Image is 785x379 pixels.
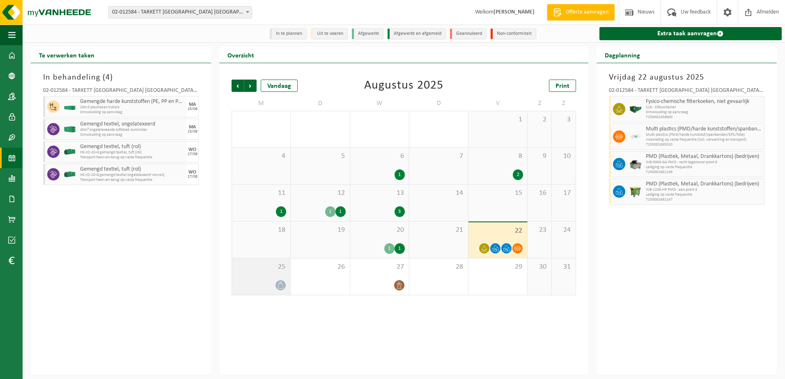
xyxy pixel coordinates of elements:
[80,150,184,155] span: HK-XZ-20-G gemengd textiel, tuft (rol)
[43,71,199,84] h3: In behandeling ( )
[564,8,611,16] span: Offerte aanvragen
[364,80,443,92] div: Augustus 2025
[395,243,405,254] div: 1
[295,152,345,161] span: 5
[106,73,110,82] span: 4
[413,152,464,161] span: 7
[395,206,405,217] div: 3
[473,115,523,124] span: 1
[528,96,552,111] td: Z
[236,263,286,272] span: 25
[80,128,184,132] span: 40m³ ongelatexeerde tuftdoek Axminster
[646,187,762,192] span: WB-1100-HP PMD - aan poort 4
[547,4,615,21] a: Offerte aanvragen
[64,146,76,158] img: HK-XZ-20-GN-00
[555,83,569,89] span: Print
[556,152,572,161] span: 10
[188,107,197,111] div: 25/08
[597,47,648,63] h2: Dagplanning
[629,103,642,115] img: HK-XS-16-GN-00
[646,137,762,142] span: Inzameling op vaste frequentie (incl. verwerking en transport)
[80,178,184,183] span: Transport heen-en-terug op vaste frequentie
[352,28,383,39] li: Afgewerkt
[629,185,642,198] img: WB-1100-HPE-GN-50
[31,47,103,63] h2: Te verwerken taken
[388,28,446,39] li: Afgewerkt en afgemeld
[219,47,262,63] h2: Overzicht
[188,147,196,152] div: WO
[80,98,184,105] span: Gemengde harde kunststoffen (PE, PP en PVC), recycleerbaar (industrieel)
[188,152,197,156] div: 27/08
[532,189,547,198] span: 16
[532,226,547,235] span: 23
[473,189,523,198] span: 15
[646,105,762,110] span: S16 - Slibcontainer
[232,80,244,92] span: Vorige
[556,115,572,124] span: 3
[646,115,762,120] span: T250002458600
[80,132,184,137] span: Omwisseling op aanvraag
[395,169,405,180] div: 1
[646,165,762,170] span: Lediging op vaste frequentie
[646,153,762,160] span: PMD (Plastiek, Metaal, Drankkartons) (bedrijven)
[354,189,405,198] span: 13
[556,263,572,272] span: 31
[295,263,345,272] span: 26
[236,189,286,198] span: 11
[493,9,535,15] strong: [PERSON_NAME]
[473,152,523,161] span: 8
[532,152,547,161] span: 9
[261,80,298,92] div: Vandaag
[646,110,762,115] span: Omwisseling op aanvraag
[556,226,572,235] span: 24
[413,189,464,198] span: 14
[64,126,76,132] img: HK-XC-40-GN-00
[646,181,762,187] span: PMD (Plastiek, Metaal, Drankkartons) (bedrijven)
[646,142,762,147] span: T250001695020
[354,226,405,235] span: 20
[80,144,184,150] span: Gemengd textiel, tuft (rol)
[409,96,468,111] td: D
[108,6,252,18] span: 02-012584 - TARKETT DENDERMONDE NV - DENDERMONDE
[646,132,762,137] span: Multi plastics (PMD/harde kunststof/spanbanden/EPS/folie)
[413,226,464,235] span: 21
[232,96,291,111] td: M
[473,263,523,272] span: 29
[556,189,572,198] span: 17
[64,168,76,180] img: HK-XZ-20-GN-00
[413,263,464,272] span: 28
[646,126,762,132] span: Multi plastics (PMD/harde kunststoffen/spanbanden/EPS/folie naturel/folie gemengd)
[468,96,528,111] td: V
[450,28,487,39] li: Geannuleerd
[532,263,547,272] span: 30
[276,206,286,217] div: 1
[335,206,346,217] div: 1
[80,105,184,110] span: 20m3 plastieken kokers
[64,104,76,110] img: HK-XC-20-GN-00
[491,28,536,39] li: Non-conformiteit
[629,158,642,170] img: WB-5000-GAL-GY-01
[311,28,348,39] li: Uit te voeren
[291,96,350,111] td: D
[80,121,184,128] span: Gemengd textiel, ongelatexeerd
[599,27,782,40] a: Extra taak aanvragen
[244,80,257,92] span: Volgende
[188,130,197,134] div: 25/08
[80,166,184,173] span: Gemengd textiel, tuft (rol)
[646,98,762,105] span: Fysico-chemische filterkoeken, niet gevaarlijk
[295,189,345,198] span: 12
[80,155,184,160] span: Transport heen-en-terug op vaste frequentie
[188,175,197,179] div: 27/08
[350,96,409,111] td: W
[236,152,286,161] span: 4
[532,115,547,124] span: 2
[325,206,335,217] div: 1
[513,169,523,180] div: 2
[646,160,762,165] span: WB-5000-GA PMD - recht tegenover poort 8
[609,71,764,84] h3: Vrijdag 22 augustus 2025
[609,88,764,96] div: 02-012584 - TARKETT [GEOGRAPHIC_DATA] [GEOGRAPHIC_DATA] - [GEOGRAPHIC_DATA]
[354,263,405,272] span: 27
[473,226,523,235] span: 22
[629,130,642,143] img: LP-SK-00500-LPE-16
[549,80,576,92] a: Print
